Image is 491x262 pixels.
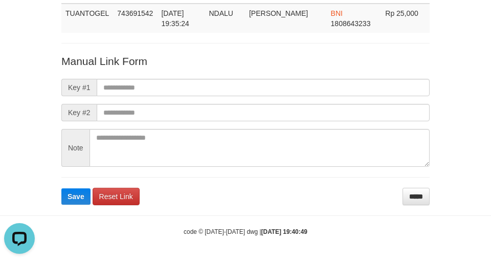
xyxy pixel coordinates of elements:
button: Open LiveChat chat widget [4,4,35,35]
span: [PERSON_NAME] [249,9,308,17]
p: Manual Link Form [61,54,430,69]
span: NDALU [209,9,233,17]
span: Note [61,129,90,167]
td: TUANTOGEL [61,4,113,33]
span: Reset Link [99,192,133,201]
span: [DATE] 19:35:24 [161,9,189,28]
span: Copy 1808643233 to clipboard [331,19,371,28]
small: code © [DATE]-[DATE] dwg | [184,228,307,235]
span: Key #1 [61,79,97,96]
span: Key #2 [61,104,97,121]
span: Save [68,192,84,201]
span: BNI [331,9,343,17]
button: Save [61,188,91,205]
a: Reset Link [93,188,140,205]
span: Rp 25,000 [385,9,418,17]
td: 743691542 [113,4,157,33]
strong: [DATE] 19:40:49 [261,228,307,235]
